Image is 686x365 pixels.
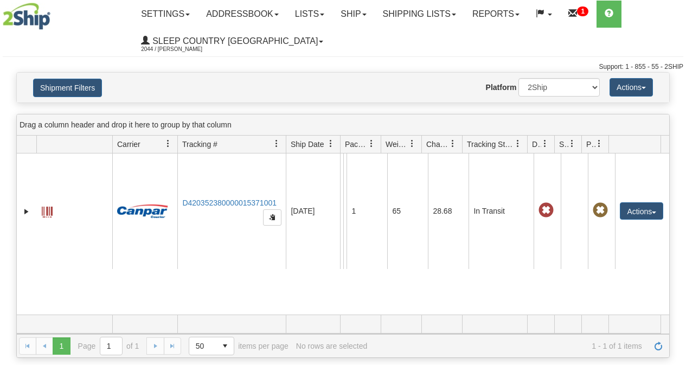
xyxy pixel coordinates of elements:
[362,135,381,153] a: Packages filter column settings
[33,79,102,97] button: Shipment Filters
[159,135,177,153] a: Carrier filter column settings
[559,139,568,150] span: Shipment Issues
[189,337,288,355] span: items per page
[590,135,608,153] a: Pickup Status filter column settings
[287,1,332,28] a: Lists
[3,3,50,30] img: logo2044.jpg
[296,342,368,350] div: No rows are selected
[117,204,168,218] img: 14 - Canpar
[532,139,541,150] span: Delivery Status
[467,139,514,150] span: Tracking Status
[286,153,340,269] td: [DATE]
[141,44,222,55] span: 2044 / [PERSON_NAME]
[216,337,234,355] span: select
[100,337,122,355] input: Page 1
[133,1,198,28] a: Settings
[340,153,343,269] td: Sleep Country [GEOGRAPHIC_DATA] Shipping department [GEOGRAPHIC_DATA] [GEOGRAPHIC_DATA] Brampton ...
[560,1,597,28] a: 1
[267,135,286,153] a: Tracking # filter column settings
[322,135,340,153] a: Ship Date filter column settings
[17,114,669,136] div: grid grouping header
[189,337,234,355] span: Page sizes drop down
[198,1,287,28] a: Addressbook
[117,139,140,150] span: Carrier
[536,135,554,153] a: Delivery Status filter column settings
[620,202,663,220] button: Actions
[182,198,277,207] a: D420352380000015371001
[386,139,408,150] span: Weight
[444,135,462,153] a: Charge filter column settings
[196,341,210,351] span: 50
[650,337,667,355] a: Refresh
[428,153,469,269] td: 28.68
[661,127,685,238] iframe: chat widget
[78,337,139,355] span: Page of 1
[150,36,318,46] span: Sleep Country [GEOGRAPHIC_DATA]
[593,203,608,218] span: Pickup Not Assigned
[610,78,653,97] button: Actions
[343,153,347,269] td: [PERSON_NAME] [PERSON_NAME] CA ON ETOBICOKE M9W 0C2
[345,139,368,150] span: Packages
[387,153,428,269] td: 65
[486,82,517,93] label: Platform
[263,209,281,226] button: Copy to clipboard
[586,139,595,150] span: Pickup Status
[509,135,527,153] a: Tracking Status filter column settings
[3,62,683,72] div: Support: 1 - 855 - 55 - 2SHIP
[375,1,464,28] a: Shipping lists
[469,153,534,269] td: In Transit
[426,139,449,150] span: Charge
[347,153,387,269] td: 1
[42,202,53,219] a: Label
[563,135,581,153] a: Shipment Issues filter column settings
[538,203,554,218] span: Late
[133,28,331,55] a: Sleep Country [GEOGRAPHIC_DATA] 2044 / [PERSON_NAME]
[375,342,642,350] span: 1 - 1 of 1 items
[403,135,421,153] a: Weight filter column settings
[291,139,324,150] span: Ship Date
[464,1,528,28] a: Reports
[332,1,374,28] a: Ship
[53,337,70,355] span: Page 1
[577,7,588,16] sup: 1
[182,139,217,150] span: Tracking #
[21,206,32,217] a: Expand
